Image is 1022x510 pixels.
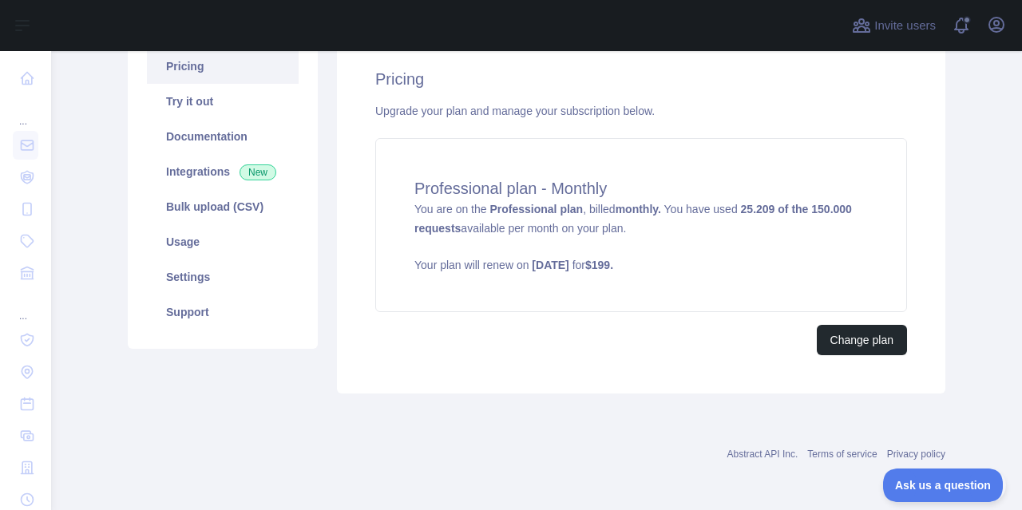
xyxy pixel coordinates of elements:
a: Bulk upload (CSV) [147,189,299,224]
a: Try it out [147,84,299,119]
div: Upgrade your plan and manage your subscription below. [375,103,907,119]
a: Privacy policy [887,449,945,460]
a: Abstract API Inc. [727,449,798,460]
a: Settings [147,259,299,295]
div: ... [13,96,38,128]
span: You are on the , billed You have used available per month on your plan. [414,203,868,273]
strong: Professional plan [489,203,583,215]
span: New [240,164,276,180]
a: Terms of service [807,449,877,460]
div: ... [13,291,38,322]
span: Invite users [874,17,936,35]
a: Documentation [147,119,299,154]
h2: Pricing [375,68,907,90]
strong: [DATE] [532,259,568,271]
iframe: Toggle Customer Support [883,468,1006,502]
a: Usage [147,224,299,259]
h4: Professional plan - Monthly [414,177,868,200]
button: Invite users [849,13,939,38]
strong: 25.209 of the 150.000 requests [414,203,852,235]
p: Your plan will renew on for [414,257,868,273]
a: Integrations New [147,154,299,189]
a: Pricing [147,49,299,84]
strong: $ 199 . [585,259,613,271]
strong: monthly. [616,203,661,215]
a: Support [147,295,299,330]
button: Change plan [817,325,907,355]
